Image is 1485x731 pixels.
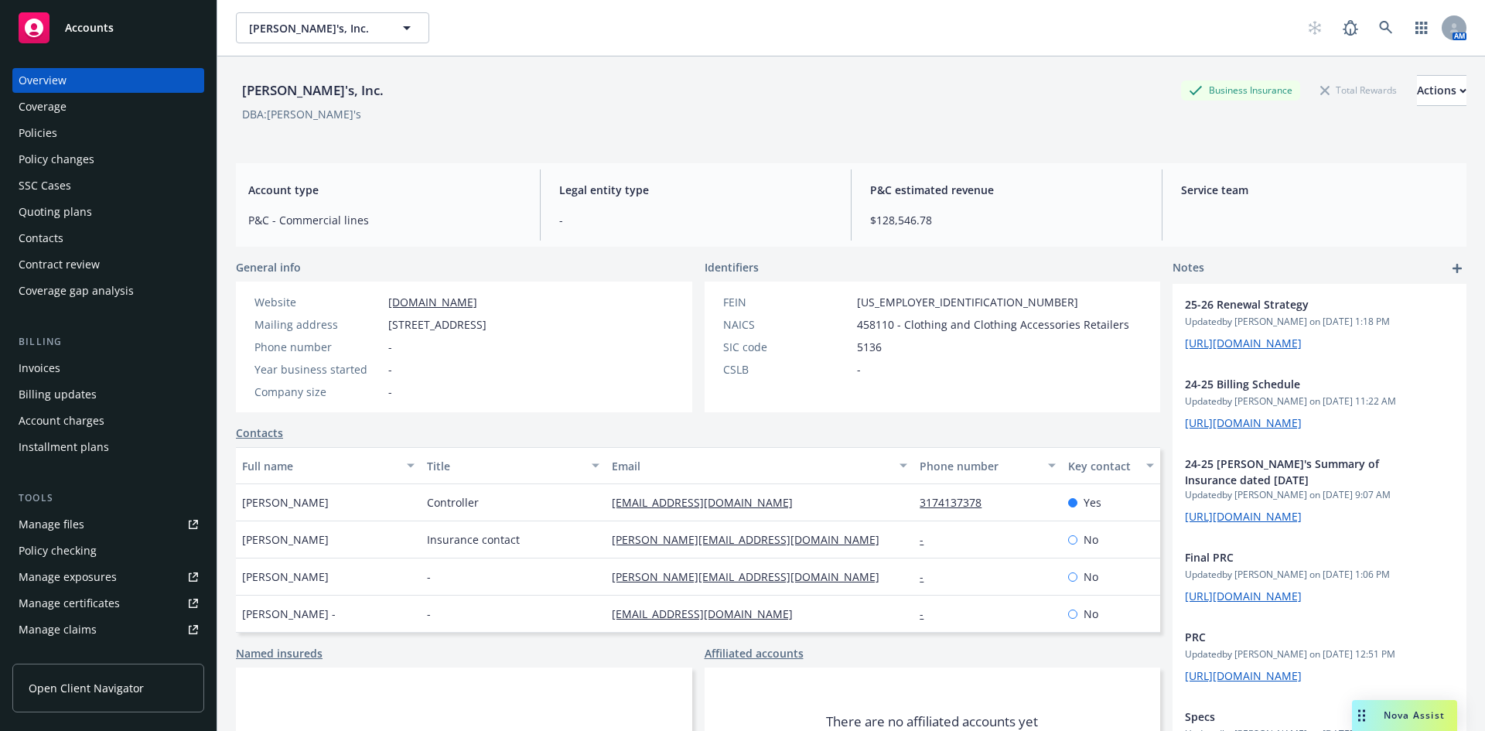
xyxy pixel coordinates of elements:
div: [PERSON_NAME]'s, Inc. [236,80,390,101]
a: Coverage gap analysis [12,278,204,303]
div: 25-26 Renewal StrategyUpdatedby [PERSON_NAME] on [DATE] 1:18 PM[URL][DOMAIN_NAME] [1173,284,1466,364]
a: Contract review [12,252,204,277]
span: - [857,361,861,377]
div: Phone number [254,339,382,355]
a: - [920,606,936,621]
a: [PERSON_NAME][EMAIL_ADDRESS][DOMAIN_NAME] [612,532,892,547]
div: Company size [254,384,382,400]
div: Contract review [19,252,100,277]
div: Title [427,458,582,474]
span: Account type [248,182,521,198]
span: PRC [1185,629,1414,645]
div: FEIN [723,294,851,310]
a: [URL][DOMAIN_NAME] [1185,668,1302,683]
button: Full name [236,447,421,484]
span: Notes [1173,259,1204,278]
div: Email [612,458,890,474]
a: Policies [12,121,204,145]
div: Tools [12,490,204,506]
a: Installment plans [12,435,204,459]
span: Controller [427,494,479,511]
span: No [1084,531,1098,548]
a: Report a Bug [1335,12,1366,43]
span: General info [236,259,301,275]
div: Manage files [19,512,84,537]
div: Key contact [1068,458,1137,474]
button: Nova Assist [1352,700,1457,731]
a: Manage certificates [12,591,204,616]
span: Service team [1181,182,1454,198]
span: Legal entity type [559,182,832,198]
span: P&C estimated revenue [870,182,1143,198]
div: 24-25 [PERSON_NAME]'s Summary of Insurance dated [DATE]Updatedby [PERSON_NAME] on [DATE] 9:07 AM[... [1173,443,1466,537]
a: Invoices [12,356,204,381]
a: Manage files [12,512,204,537]
div: Year business started [254,361,382,377]
a: Search [1371,12,1401,43]
span: Manage exposures [12,565,204,589]
span: - [427,569,431,585]
span: Updated by [PERSON_NAME] on [DATE] 12:51 PM [1185,647,1454,661]
a: SSC Cases [12,173,204,198]
div: Mailing address [254,316,382,333]
span: Nova Assist [1384,709,1445,722]
span: Updated by [PERSON_NAME] on [DATE] 11:22 AM [1185,395,1454,408]
div: Invoices [19,356,60,381]
div: Full name [242,458,398,474]
span: $128,546.78 [870,212,1143,228]
span: [PERSON_NAME] [242,569,329,585]
span: Updated by [PERSON_NAME] on [DATE] 1:06 PM [1185,568,1454,582]
span: 24-25 [PERSON_NAME]'s Summary of Insurance dated [DATE] [1185,456,1414,488]
div: Drag to move [1352,700,1371,731]
div: Website [254,294,382,310]
div: Contacts [19,226,63,251]
a: [EMAIL_ADDRESS][DOMAIN_NAME] [612,606,805,621]
a: Quoting plans [12,200,204,224]
span: Specs [1185,709,1414,725]
button: Phone number [913,447,1061,484]
span: 25-26 Renewal Strategy [1185,296,1414,313]
span: No [1084,606,1098,622]
div: SIC code [723,339,851,355]
a: Affiliated accounts [705,645,804,661]
span: [US_EMPLOYER_IDENTIFICATION_NUMBER] [857,294,1078,310]
div: Quoting plans [19,200,92,224]
div: Installment plans [19,435,109,459]
div: Manage BORs [19,644,91,668]
a: Manage claims [12,617,204,642]
span: - [559,212,832,228]
div: DBA: [PERSON_NAME]'s [242,106,361,122]
a: Contacts [236,425,283,441]
span: 458110 - Clothing and Clothing Accessories Retailers [857,316,1129,333]
span: - [388,339,392,355]
div: Coverage [19,94,67,119]
a: [URL][DOMAIN_NAME] [1185,589,1302,603]
div: Manage exposures [19,565,117,589]
a: [EMAIL_ADDRESS][DOMAIN_NAME] [612,495,805,510]
div: Billing [12,334,204,350]
span: [PERSON_NAME] [242,494,329,511]
button: Email [606,447,913,484]
div: Manage claims [19,617,97,642]
div: Account charges [19,408,104,433]
div: Phone number [920,458,1038,474]
span: Identifiers [705,259,759,275]
div: Total Rewards [1313,80,1405,100]
span: - [388,361,392,377]
button: Actions [1417,75,1466,106]
a: add [1448,259,1466,278]
div: Manage certificates [19,591,120,616]
a: [PERSON_NAME][EMAIL_ADDRESS][DOMAIN_NAME] [612,569,892,584]
a: Billing updates [12,382,204,407]
span: 5136 [857,339,882,355]
a: Manage BORs [12,644,204,668]
a: Policy changes [12,147,204,172]
span: - [388,384,392,400]
span: 24-25 Billing Schedule [1185,376,1414,392]
a: Named insureds [236,645,323,661]
span: There are no affiliated accounts yet [826,712,1038,731]
div: PRCUpdatedby [PERSON_NAME] on [DATE] 12:51 PM[URL][DOMAIN_NAME] [1173,617,1466,696]
div: Business Insurance [1181,80,1300,100]
a: - [920,569,936,584]
div: Policy changes [19,147,94,172]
